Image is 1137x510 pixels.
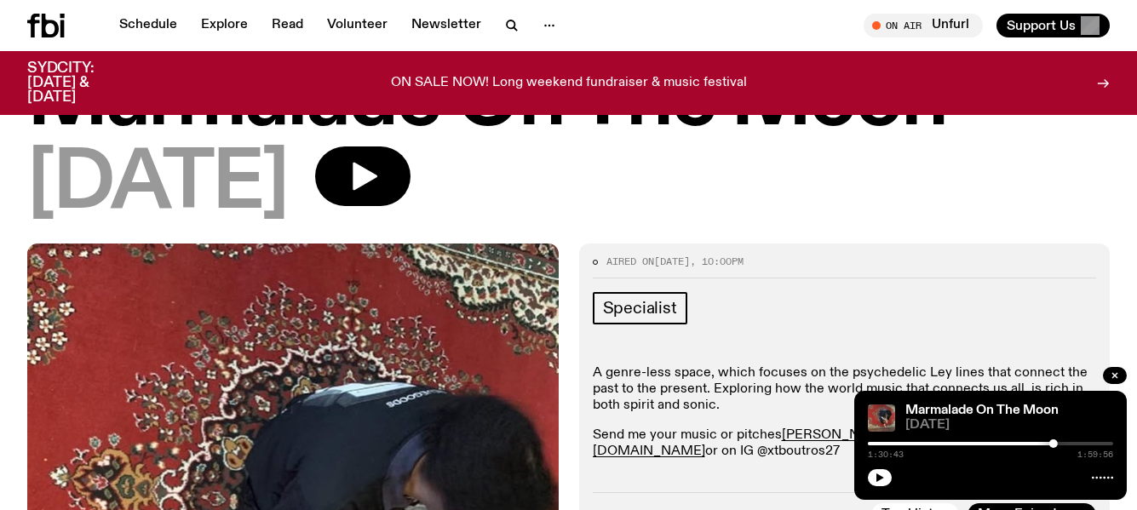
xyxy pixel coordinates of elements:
p: Send me your music or pitches or on IG @xtboutros27 [593,427,1097,460]
a: Marmalade On The Moon [905,404,1059,417]
a: Volunteer [317,14,398,37]
img: Tommy - Persian Rug [868,404,895,432]
a: Schedule [109,14,187,37]
a: [PERSON_NAME][EMAIL_ADDRESS][DOMAIN_NAME] [593,428,1015,458]
span: [DATE] [27,146,288,223]
span: Support Us [1007,18,1076,33]
a: Explore [191,14,258,37]
span: Aired on [606,255,654,268]
span: 1:59:56 [1077,450,1113,459]
span: Specialist [603,299,677,318]
a: Newsletter [401,14,491,37]
a: Specialist [593,292,687,324]
span: [DATE] [654,255,690,268]
span: [DATE] [905,419,1113,432]
button: Support Us [996,14,1110,37]
span: , 10:00pm [690,255,744,268]
p: ON SALE NOW! Long weekend fundraiser & music festival [391,76,747,91]
p: A genre-less space, which focuses on the psychedelic Ley lines that connect the past to the prese... [593,365,1097,415]
button: On AirUnfurl [864,14,983,37]
span: 1:30:43 [868,450,904,459]
h1: Marmalade On The Moon [27,63,1110,140]
h3: SYDCITY: [DATE] & [DATE] [27,61,136,105]
a: Read [261,14,313,37]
